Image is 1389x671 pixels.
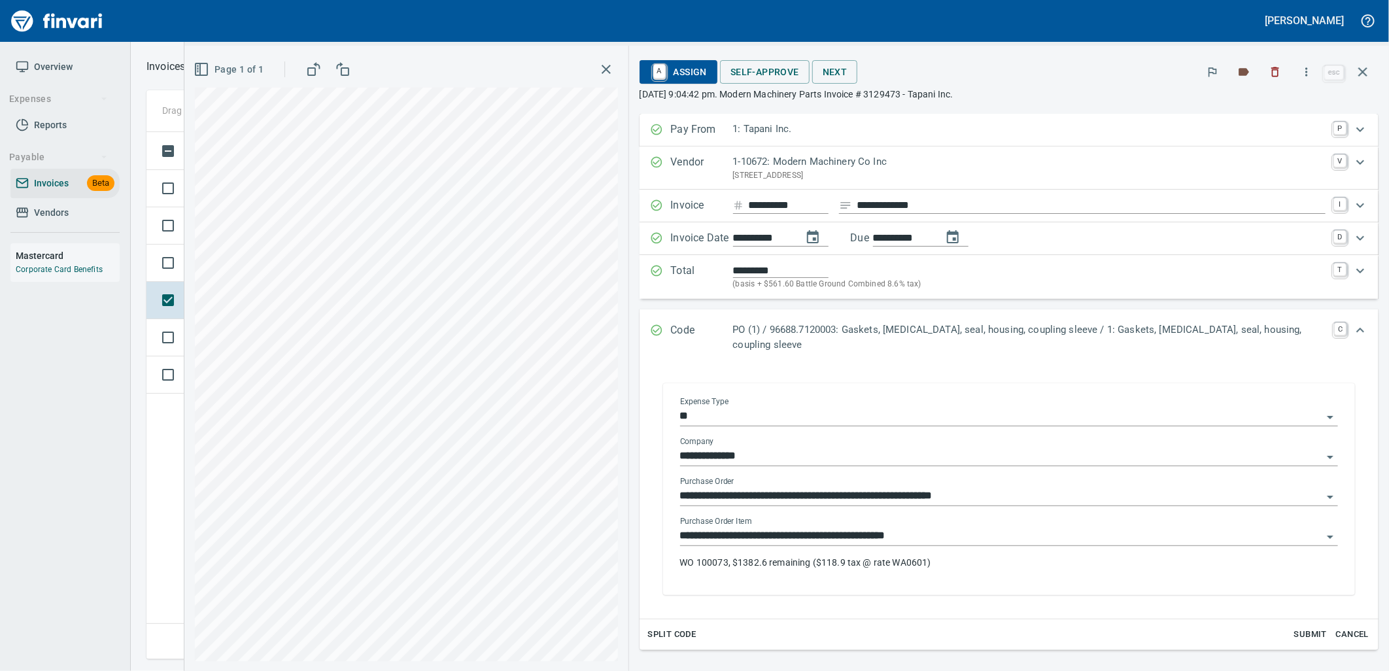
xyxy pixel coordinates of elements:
[823,64,848,80] span: Next
[733,154,1326,169] p: 1-10672: Modern Machinery Co Inc
[680,398,729,406] label: Expense Type
[812,60,858,84] button: Next
[680,556,1338,569] p: WO 100073, $1382.6 remaining ($118.9 tax @ rate WA0601)
[1333,263,1346,276] a: T
[671,154,733,182] p: Vendor
[1333,122,1346,135] a: P
[640,365,1379,650] div: Expand
[16,265,103,274] a: Corporate Card Benefits
[191,58,269,82] button: Page 1 of 1
[730,64,799,80] span: Self-Approve
[640,60,717,84] button: AAssign
[162,104,354,117] p: Drag a column heading here to group the table
[645,625,700,645] button: Split Code
[851,230,913,246] p: Due
[671,230,733,247] p: Invoice Date
[1292,58,1321,86] button: More
[640,255,1379,299] div: Expand
[4,145,113,169] button: Payable
[733,169,1326,182] p: [STREET_ADDRESS]
[1321,448,1339,466] button: Open
[671,322,733,352] p: Code
[733,198,744,213] svg: Invoice number
[1331,625,1373,645] button: Cancel
[640,190,1379,222] div: Expand
[1333,154,1346,167] a: V
[1321,56,1379,88] span: Close invoice
[1265,14,1344,27] h5: [PERSON_NAME]
[720,60,810,84] button: Self-Approve
[1333,198,1346,211] a: I
[1262,10,1347,31] button: [PERSON_NAME]
[4,87,113,111] button: Expenses
[671,263,733,291] p: Total
[9,149,108,165] span: Payable
[196,61,264,78] span: Page 1 of 1
[10,169,120,198] a: InvoicesBeta
[10,111,120,140] a: Reports
[671,198,733,215] p: Invoice
[1334,322,1346,335] a: C
[839,199,852,212] svg: Invoice description
[146,59,185,75] nav: breadcrumb
[34,205,69,221] span: Vendors
[1321,408,1339,426] button: Open
[640,88,1379,101] p: [DATE] 9:04:42 pm. Modern Machinery Parts Invoice # 3129473 - Tapani Inc.
[640,309,1379,365] div: Expand
[87,176,114,191] span: Beta
[146,59,185,75] p: Invoices
[733,122,1326,137] p: 1: Tapani Inc.
[1293,627,1328,642] span: Submit
[10,198,120,228] a: Vendors
[10,52,120,82] a: Overview
[16,249,120,263] h6: Mastercard
[1333,230,1346,243] a: D
[1321,488,1339,506] button: Open
[1324,65,1344,80] a: esc
[640,114,1379,146] div: Expand
[9,91,108,107] span: Expenses
[640,146,1379,190] div: Expand
[1261,58,1290,86] button: Discard
[650,61,707,83] span: Assign
[34,59,73,75] span: Overview
[937,222,969,253] button: change due date
[680,438,714,446] label: Company
[680,518,751,526] label: Purchase Order Item
[680,478,734,486] label: Purchase Order
[34,117,67,133] span: Reports
[1198,58,1227,86] button: Flag
[797,222,829,253] button: change date
[34,175,69,192] span: Invoices
[1321,528,1339,546] button: Open
[653,64,666,78] a: A
[648,627,696,642] span: Split Code
[1229,58,1258,86] button: Labels
[640,222,1379,255] div: Expand
[1335,627,1370,642] span: Cancel
[8,5,106,37] img: Finvari
[733,322,1326,352] p: PO (1) / 96688.7120003: Gaskets, [MEDICAL_DATA], seal, housing, coupling sleeve / 1: Gaskets, [ME...
[671,122,733,139] p: Pay From
[733,278,1326,291] p: (basis + $561.60 Battle Ground Combined 8.6% tax)
[1290,625,1331,645] button: Submit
